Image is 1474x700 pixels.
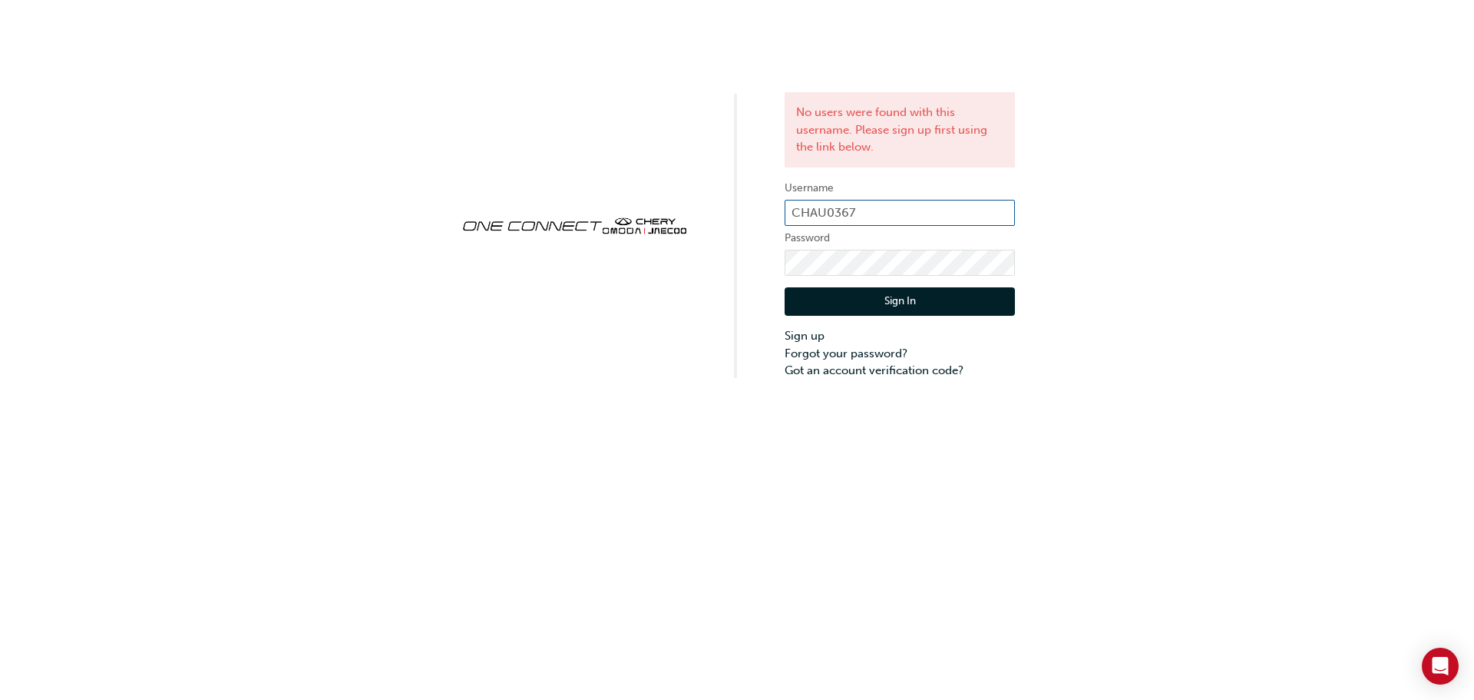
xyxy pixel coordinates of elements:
[785,287,1015,317] button: Sign In
[785,327,1015,345] a: Sign up
[785,179,1015,197] label: Username
[785,92,1015,168] div: No users were found with this username. Please sign up first using the link below.
[785,229,1015,247] label: Password
[785,362,1015,380] a: Got an account verification code?
[1422,648,1459,685] div: Open Intercom Messenger
[785,345,1015,363] a: Forgot your password?
[459,204,689,244] img: oneconnect
[785,200,1015,226] input: Username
